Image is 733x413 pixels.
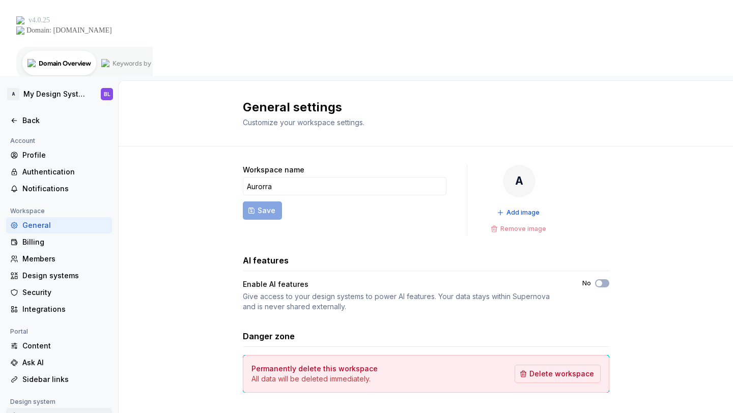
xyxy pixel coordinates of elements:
div: Give access to your design systems to power AI features. Your data stays within Supernova and is ... [243,291,564,312]
img: website_grey.svg [16,26,24,35]
h3: AI features [243,254,289,267]
div: Integrations [22,304,108,314]
a: Back [6,112,112,129]
a: Integrations [6,301,112,317]
div: Sidebar links [22,374,108,385]
h2: General settings [243,99,597,115]
a: Billing [6,234,112,250]
div: Profile [22,150,108,160]
div: Design system [6,396,60,408]
div: Authentication [22,167,108,177]
a: Authentication [6,164,112,180]
a: Sidebar links [6,371,112,388]
h4: Permanently delete this workspace [251,364,378,374]
a: Content [6,338,112,354]
div: BL [104,90,110,98]
div: Enable AI features [243,279,564,289]
span: Delete workspace [529,369,594,379]
div: Ask AI [22,358,108,368]
div: Billing [22,237,108,247]
div: Keywords by Traffic [112,60,172,67]
div: Workspace [6,205,49,217]
div: Members [22,254,108,264]
div: Back [22,115,108,126]
h3: Danger zone [243,330,295,342]
button: Add image [494,205,544,220]
div: Portal [6,326,32,338]
label: No [582,279,591,287]
a: Ask AI [6,355,112,371]
span: Customize your workspace settings. [243,118,364,127]
a: Profile [6,147,112,163]
div: Security [22,287,108,298]
div: v 4.0.25 [29,16,50,24]
span: Add image [506,209,540,217]
div: Content [22,341,108,351]
div: A [503,165,535,197]
a: Security [6,284,112,301]
img: logo_orange.svg [16,16,24,24]
div: Domain Overview [39,60,91,67]
a: Notifications [6,181,112,197]
a: General [6,217,112,233]
div: Account [6,135,39,147]
label: Workspace name [243,165,304,175]
div: A [7,88,19,100]
div: Domain: [DOMAIN_NAME] [26,26,112,35]
button: AMy Design SystemBL [2,83,116,105]
div: Design systems [22,271,108,281]
p: All data will be deleted immediately. [251,374,378,384]
div: My Design System [23,89,89,99]
img: tab_keywords_by_traffic_grey.svg [101,59,109,67]
a: Design systems [6,268,112,284]
img: tab_domain_overview_orange.svg [27,59,36,67]
a: Members [6,251,112,267]
button: Delete workspace [515,365,601,383]
div: Notifications [22,184,108,194]
div: General [22,220,108,230]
